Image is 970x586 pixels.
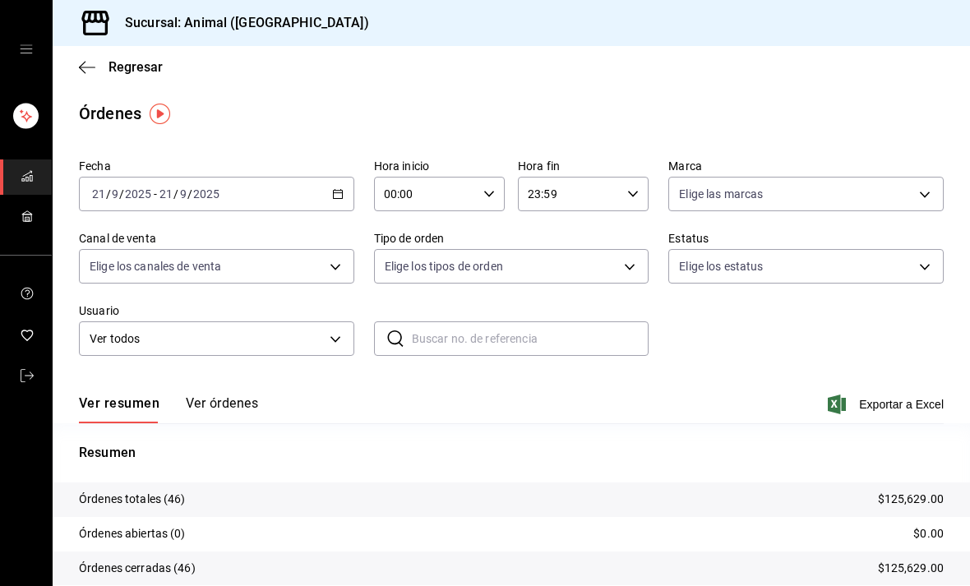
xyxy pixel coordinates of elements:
span: - [154,187,157,201]
input: -- [179,187,187,201]
p: Órdenes totales (46) [79,491,186,508]
input: -- [159,187,173,201]
span: Elige los canales de venta [90,258,221,275]
input: Buscar no. de referencia [412,322,649,355]
p: Órdenes abiertas (0) [79,525,186,542]
p: $125,629.00 [878,491,944,508]
label: Hora fin [518,160,649,172]
p: $125,629.00 [878,560,944,577]
p: Órdenes cerradas (46) [79,560,196,577]
span: Elige los estatus [679,258,763,275]
input: -- [91,187,106,201]
span: / [106,187,111,201]
div: navigation tabs [79,395,258,423]
input: -- [111,187,119,201]
button: Ver resumen [79,395,159,423]
button: Ver órdenes [186,395,258,423]
button: open drawer [20,43,33,56]
span: Ver todos [90,330,324,348]
p: Resumen [79,443,944,463]
span: Elige las marcas [679,186,763,202]
span: Elige los tipos de orden [385,258,503,275]
button: Regresar [79,59,163,75]
label: Hora inicio [374,160,505,172]
span: Regresar [109,59,163,75]
button: Exportar a Excel [831,395,944,414]
h3: Sucursal: Animal ([GEOGRAPHIC_DATA]) [112,13,369,33]
input: ---- [192,187,220,201]
div: Órdenes [79,101,141,126]
label: Marca [668,160,944,172]
label: Tipo de orden [374,233,649,244]
span: / [119,187,124,201]
label: Fecha [79,160,354,172]
img: Tooltip marker [150,104,170,124]
p: $0.00 [913,525,944,542]
input: ---- [124,187,152,201]
span: / [187,187,192,201]
label: Estatus [668,233,944,244]
label: Canal de venta [79,233,354,244]
label: Usuario [79,305,354,316]
span: / [173,187,178,201]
